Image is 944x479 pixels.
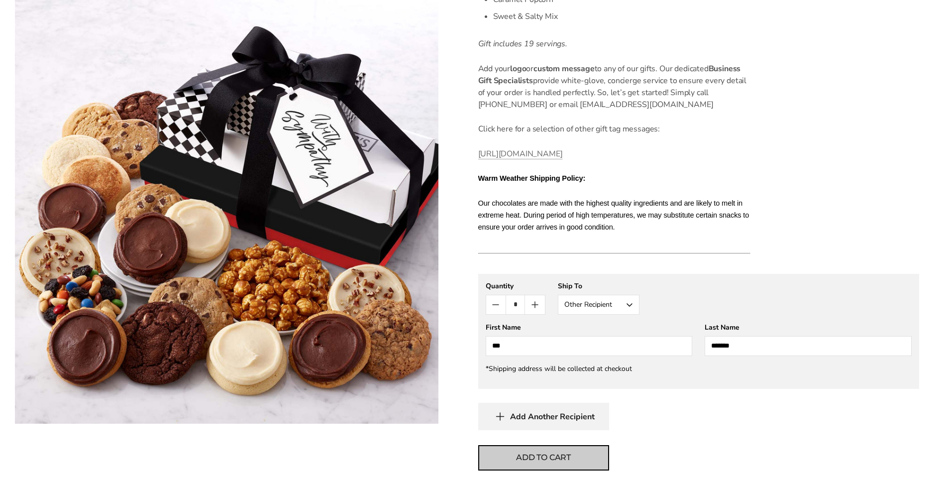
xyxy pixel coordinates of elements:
button: Add Another Recipient [478,403,609,430]
span: Our chocolates are made with the highest quality ingredients and are likely to melt in extreme he... [478,199,749,231]
span: Add to cart [516,452,571,464]
div: Quantity [486,281,545,291]
button: Count minus [486,295,506,314]
span: Add Another Recipient [510,412,595,422]
input: Quantity [506,295,525,314]
span: Warm Weather Shipping Policy: [478,174,586,182]
div: First Name [486,323,693,332]
em: Gift includes 19 servings. [478,38,567,49]
gfm-form: New recipient [478,274,919,389]
p: Click here for a selection of other gift tag messages: [478,123,750,135]
button: Other Recipient [558,295,639,315]
strong: logo [510,63,526,74]
strong: custom message [533,63,595,74]
span: or [526,63,533,74]
strong: Business Gift Specialists [478,63,741,86]
span: Add your [478,63,511,74]
button: Count plus [525,295,544,314]
span: provide white-glove, concierge service to ensure every detail of your order is handled perfectly.... [478,75,746,110]
a: [URL][DOMAIN_NAME] [478,148,563,159]
input: Last Name [705,336,912,356]
input: First Name [486,336,693,356]
span: to any of our gifts. Our dedicated [595,63,709,74]
li: Sweet & Salty Mix [493,8,750,25]
div: *Shipping address will be collected at checkout [486,364,912,373]
div: Last Name [705,323,912,332]
div: Ship To [558,281,639,291]
button: Add to cart [478,445,609,471]
iframe: Sign Up via Text for Offers [8,441,103,471]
